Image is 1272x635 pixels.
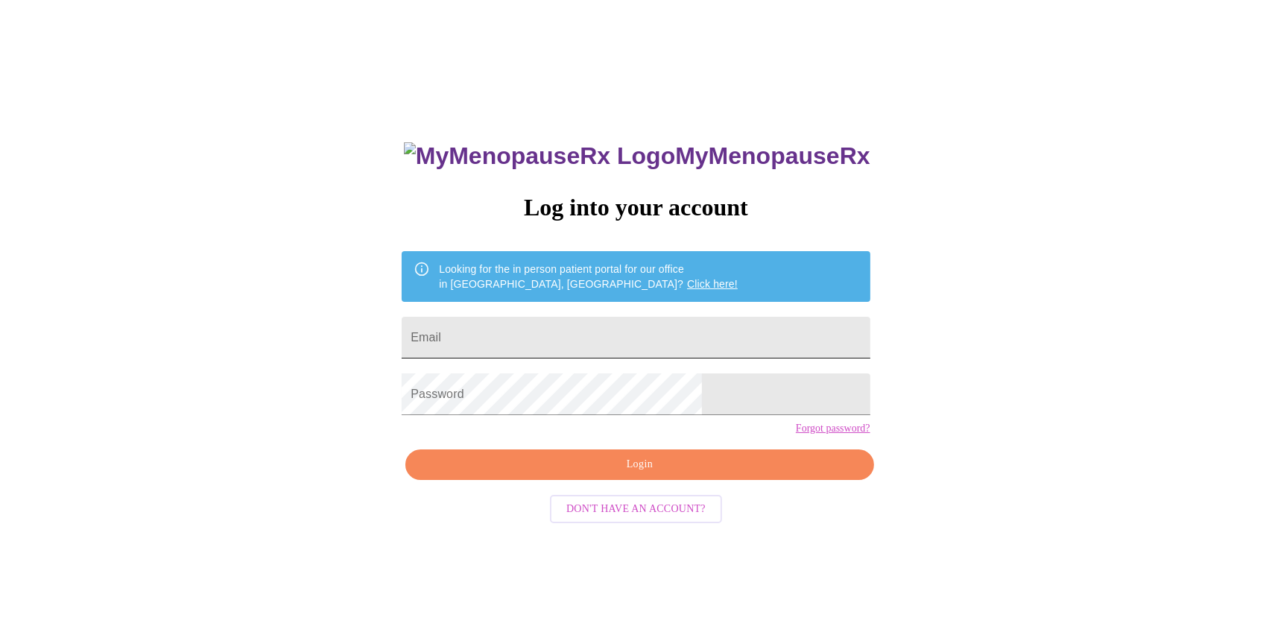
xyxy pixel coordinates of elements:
[550,495,722,524] button: Don't have an account?
[546,502,726,514] a: Don't have an account?
[405,449,873,480] button: Login
[404,142,675,170] img: MyMenopauseRx Logo
[423,455,856,474] span: Login
[566,500,706,519] span: Don't have an account?
[404,142,870,170] h3: MyMenopauseRx
[402,194,870,221] h3: Log into your account
[796,423,870,435] a: Forgot password?
[687,278,738,290] a: Click here!
[439,256,738,297] div: Looking for the in person patient portal for our office in [GEOGRAPHIC_DATA], [GEOGRAPHIC_DATA]?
